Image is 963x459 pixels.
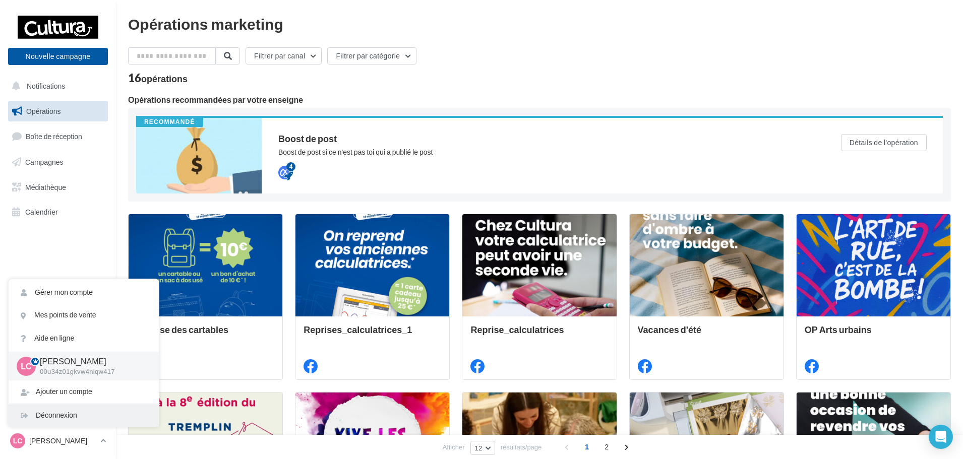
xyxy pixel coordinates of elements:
a: Campagnes [6,152,110,173]
span: Calendrier [25,208,58,216]
div: Boost de post [278,134,801,143]
a: Aide en ligne [9,327,159,350]
span: Médiathèque [25,182,66,191]
span: Notifications [27,82,65,90]
span: Afficher [443,442,465,452]
div: Opérations marketing [128,16,951,31]
span: 12 [475,444,483,452]
p: 00u34z01gkvw4nlqw417 [40,367,143,376]
button: 12 [470,441,495,455]
p: [PERSON_NAME] [29,436,96,446]
div: 4 [286,162,295,171]
span: 2 [598,439,615,455]
a: LC [PERSON_NAME] [8,431,108,450]
span: Boîte de réception [26,132,82,141]
span: LC [21,360,31,372]
a: Gérer mon compte [9,281,159,304]
div: OP Arts urbains [805,324,942,345]
div: opérations [141,74,188,83]
p: [PERSON_NAME] [40,356,143,367]
span: 1 [579,439,595,455]
button: Filtrer par catégorie [327,47,416,64]
span: résultats/page [501,442,542,452]
a: Boîte de réception [6,125,110,147]
div: Open Intercom Messenger [929,425,953,449]
div: Reprises_calculatrices_1 [304,324,441,345]
div: Reprise_calculatrices [470,324,608,345]
div: Vacances d'été [638,324,775,345]
div: Reprise des cartables [137,324,274,345]
span: Opérations [26,107,61,115]
button: Nouvelle campagne [8,48,108,65]
span: Campagnes [25,158,64,166]
div: Boost de post si ce n'est pas toi qui a publié le post [278,147,801,157]
button: Détails de l'opération [841,134,927,151]
button: Notifications [6,76,106,97]
div: Déconnexion [9,404,159,427]
a: Calendrier [6,202,110,223]
div: Opérations recommandées par votre enseigne [128,96,951,104]
div: Recommandé [136,118,203,127]
a: Mes points de vente [9,304,159,326]
button: Filtrer par canal [246,47,322,64]
a: Médiathèque [6,177,110,198]
span: LC [13,436,23,446]
div: Ajouter un compte [9,380,159,403]
div: 16 [128,73,188,84]
a: Opérations [6,101,110,122]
